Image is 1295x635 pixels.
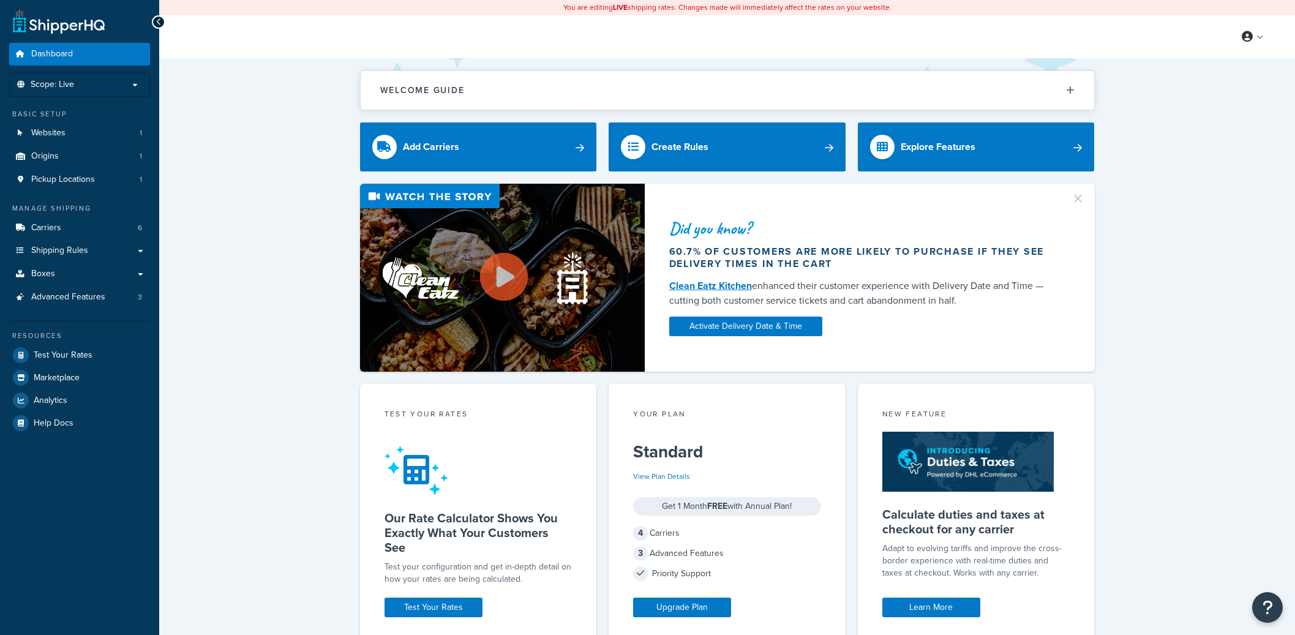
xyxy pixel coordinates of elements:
div: Explore Features [901,138,975,156]
a: Origins1 [9,145,150,168]
li: Websites [9,122,150,145]
span: Dashboard [31,49,73,59]
strong: FREE [707,500,727,513]
div: Test your configuration and get in-depth detail on how your rates are being calculated. [385,561,572,585]
span: Test Your Rates [34,350,92,361]
span: 1 [140,175,142,185]
a: Marketplace [9,367,150,389]
div: Create Rules [651,138,708,156]
li: Pickup Locations [9,168,150,191]
a: Upgrade Plan [633,598,731,617]
span: Help Docs [34,418,73,429]
button: Open Resource Center [1252,592,1283,623]
span: Analytics [34,396,67,406]
div: enhanced their customer experience with Delivery Date and Time — cutting both customer service ti... [669,279,1056,308]
a: Websites1 [9,122,150,145]
button: Welcome Guide [361,71,1094,110]
a: Test Your Rates [385,598,482,617]
div: Did you know? [669,220,1056,237]
h5: Our Rate Calculator Shows You Exactly What Your Customers See [385,511,572,555]
span: Origins [31,151,59,162]
h2: Welcome Guide [380,86,465,95]
a: Dashboard [9,43,150,66]
li: Carriers [9,217,150,239]
div: 60.7% of customers are more likely to purchase if they see delivery times in the cart [669,246,1056,270]
b: LIVE [613,2,628,13]
span: 6 [138,223,142,233]
span: Websites [31,128,66,138]
div: Get 1 Month with Annual Plan! [633,497,821,516]
a: Advanced Features3 [9,286,150,309]
p: Adapt to evolving tariffs and improve the cross-border experience with real-time duties and taxes... [882,543,1070,579]
span: Scope: Live [31,80,74,90]
a: Create Rules [609,122,846,171]
a: View Plan Details [633,471,690,482]
div: Test your rates [385,408,572,423]
a: Activate Delivery Date & Time [669,317,822,336]
a: Pickup Locations1 [9,168,150,191]
a: Boxes [9,263,150,285]
div: Priority Support [633,565,821,582]
a: Explore Features [858,122,1095,171]
span: 4 [633,526,648,541]
span: 1 [140,151,142,162]
a: Shipping Rules [9,239,150,262]
div: Manage Shipping [9,203,150,214]
span: 3 [138,292,142,302]
a: Clean Eatz Kitchen [669,279,752,293]
li: Origins [9,145,150,168]
span: 3 [633,546,648,561]
span: Marketplace [34,373,80,383]
li: Advanced Features [9,286,150,309]
a: Analytics [9,389,150,411]
h5: Calculate duties and taxes at checkout for any carrier [882,507,1070,536]
a: Carriers6 [9,217,150,239]
span: Boxes [31,269,55,279]
span: Pickup Locations [31,175,95,185]
span: Shipping Rules [31,246,88,256]
a: Test Your Rates [9,344,150,366]
div: Your Plan [633,408,821,423]
img: Video thumbnail [360,184,645,372]
div: Carriers [633,525,821,542]
span: Carriers [31,223,61,233]
a: Learn More [882,598,980,617]
div: Advanced Features [633,545,821,562]
span: Advanced Features [31,292,105,302]
h5: Standard [633,442,821,462]
a: Help Docs [9,412,150,434]
div: Basic Setup [9,109,150,119]
span: 1 [140,128,142,138]
a: Add Carriers [360,122,597,171]
div: Add Carriers [403,138,459,156]
div: New Feature [882,408,1070,423]
div: Resources [9,331,150,341]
